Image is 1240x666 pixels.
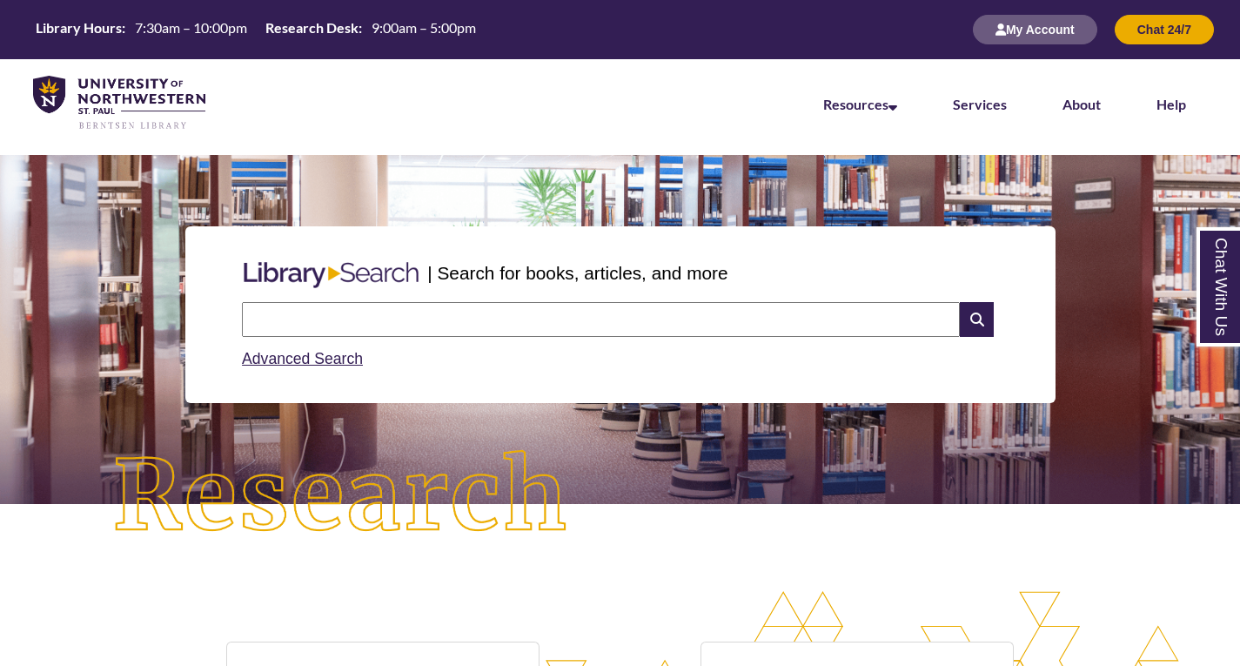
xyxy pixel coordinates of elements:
[235,255,427,295] img: Libary Search
[427,259,727,286] p: | Search for books, articles, and more
[1156,96,1186,112] a: Help
[372,19,476,36] span: 9:00am – 5:00pm
[258,18,365,37] th: Research Desk:
[29,18,483,40] table: Hours Today
[1115,15,1214,44] button: Chat 24/7
[33,76,205,131] img: UNWSP Library Logo
[29,18,128,37] th: Library Hours:
[1115,22,1214,37] a: Chat 24/7
[953,96,1007,112] a: Services
[960,302,993,337] i: Search
[242,350,363,367] a: Advanced Search
[135,19,247,36] span: 7:30am – 10:00pm
[973,22,1097,37] a: My Account
[823,96,897,112] a: Resources
[29,18,483,42] a: Hours Today
[62,400,620,594] img: Research
[973,15,1097,44] button: My Account
[1062,96,1101,112] a: About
